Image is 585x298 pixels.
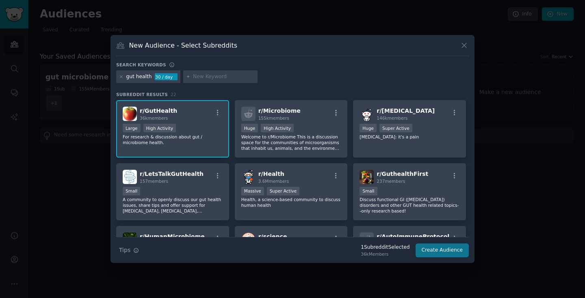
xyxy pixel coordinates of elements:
[360,197,459,214] p: Discuss functional GI ([MEDICAL_DATA]) disorders and other GUT health related topics--only resear...
[155,73,178,81] div: 30 / day
[241,187,264,195] div: Massive
[123,197,223,214] p: A community to openly discuss our gut health issues, share tips and offer support for [MEDICAL_DA...
[116,92,168,97] span: Subreddit Results
[416,243,469,257] button: Create Audience
[361,251,409,257] div: 36k Members
[140,171,204,177] span: r/ LetsTalkGutHealth
[360,107,374,121] img: ibs
[123,107,137,121] img: GutHealth
[123,232,137,247] img: HumanMicrobiome
[360,134,459,140] p: [MEDICAL_DATA]: it's a pain
[360,170,374,184] img: GuthealthFirst
[241,124,258,132] div: Huge
[377,171,428,177] span: r/ GuthealthFirst
[360,124,377,132] div: Huge
[140,116,168,121] span: 36k members
[126,73,152,81] div: gut health
[241,197,341,208] p: Health, a science-based community to discuss human health
[129,41,237,50] h3: New Audience - Select Subreddits
[241,232,256,247] img: science
[123,134,223,145] p: For research & discussion about gut / microbiome health.
[267,187,300,195] div: Super Active
[361,244,409,251] div: 1 Subreddit Selected
[116,62,166,68] h3: Search keywords
[140,107,177,114] span: r/ GutHealth
[377,116,407,121] span: 146k members
[261,124,294,132] div: High Activity
[360,187,377,195] div: Small
[119,246,130,254] span: Tips
[258,107,301,114] span: r/ Microbiome
[123,170,137,184] img: LetsTalkGutHealth
[258,179,289,184] span: 3.6M members
[377,233,449,240] span: r/ AutoImmuneProtocol
[377,107,435,114] span: r/ [MEDICAL_DATA]
[123,124,141,132] div: Large
[377,179,405,184] span: 237 members
[140,179,168,184] span: 157 members
[193,73,255,81] input: New Keyword
[379,124,412,132] div: Super Active
[258,171,284,177] span: r/ Health
[241,134,341,151] p: Welcome to r/Microbiome This is a discussion space for the communities of microorganisms that inh...
[241,170,256,184] img: Health
[171,92,176,97] span: 22
[258,233,287,240] span: r/ science
[116,243,142,257] button: Tips
[258,116,289,121] span: 155k members
[123,187,140,195] div: Small
[140,233,205,240] span: r/ HumanMicrobiome
[143,124,176,132] div: High Activity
